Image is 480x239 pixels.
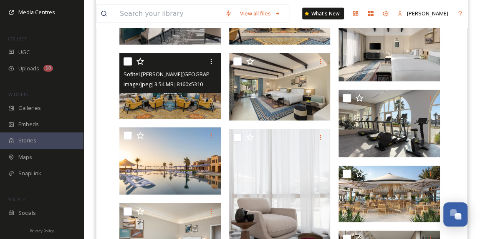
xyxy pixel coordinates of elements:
span: Embeds [18,120,39,128]
span: Uploads [18,65,39,72]
img: Sofitel Al Hamra Beach Resort gym.jpg [339,90,440,157]
img: Sofitel Al Hamra Beach Resort Pool Bar.jpg [339,166,440,222]
a: [PERSON_NAME] [393,5,452,22]
span: image/jpeg | 3.54 MB | 8160 x 5310 [124,80,203,88]
span: Maps [18,153,32,161]
span: Sofitel [PERSON_NAME][GEOGRAPHIC_DATA]jpg [124,70,243,78]
a: Privacy Policy [30,225,54,235]
span: UGC [18,48,30,56]
span: WIDGETS [8,91,28,97]
span: SOCIALS [8,196,25,202]
div: 10 [43,65,53,72]
img: Sofitel Al Hamra Beach Resort .jpg [339,14,440,81]
span: [PERSON_NAME] [407,10,448,17]
span: Stories [18,137,36,144]
button: Open Chat [443,202,467,227]
span: Socials [18,209,36,217]
a: View all files [236,5,285,22]
span: SnapLink [18,169,41,177]
img: Sofitel Al Hamra Beach Resort.jpg [119,127,221,195]
a: What's New [302,8,344,20]
span: Galleries [18,104,41,112]
img: Sofitel Al Hamra Beach Resort.jpg [229,53,331,121]
span: COLLECT [8,35,26,42]
span: Privacy Policy [30,228,54,234]
span: Media Centres [18,8,55,16]
input: Search your library [116,5,221,23]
